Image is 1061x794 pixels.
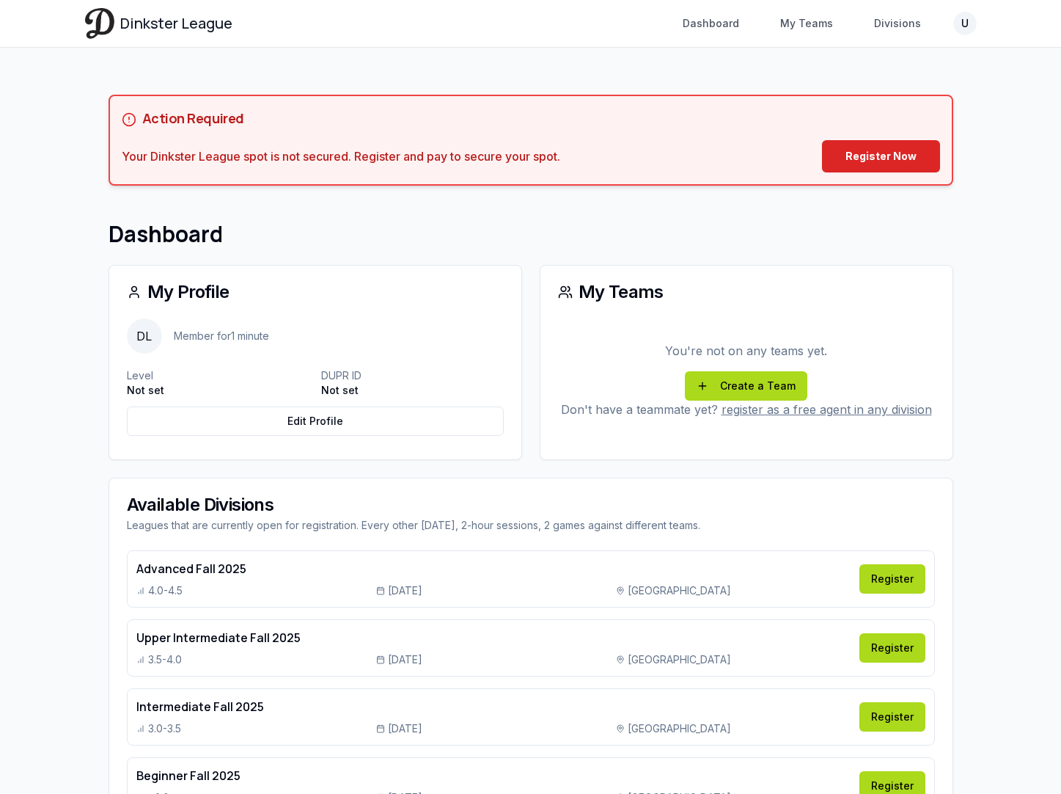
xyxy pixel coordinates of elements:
span: [DATE] [388,652,422,667]
span: [DATE] [388,721,422,736]
h1: Dashboard [109,221,953,247]
a: My Teams [771,10,842,37]
span: [GEOGRAPHIC_DATA] [628,652,731,667]
span: 4.0-4.5 [148,583,183,598]
iframe: chat widget [775,462,1039,721]
p: Level [127,368,309,383]
div: Leagues that are currently open for registration. Every other [DATE], 2-hour sessions, 2 games ag... [127,518,935,533]
p: Not set [127,383,309,398]
a: register as a free agent in any division [722,402,932,417]
p: Member for 1 minute [174,329,269,343]
div: My Teams [558,283,935,301]
a: Register Now [822,140,940,172]
span: [GEOGRAPHIC_DATA] [628,583,731,598]
h4: Upper Intermediate Fall 2025 [136,629,851,647]
p: You're not on any teams yet. [558,342,935,360]
h4: Beginner Fall 2025 [136,767,851,784]
p: Not set [321,383,504,398]
span: 3.5-4.0 [148,652,182,667]
span: DL [127,318,162,354]
iframe: chat widget [992,728,1039,772]
h5: Action Required [142,108,244,128]
p: Don't have a teammate yet? [558,401,935,418]
a: Create a Team [685,371,807,401]
div: Your Dinkster League spot is not secured. Register and pay to secure your spot. [122,147,560,165]
h4: Advanced Fall 2025 [136,560,851,578]
a: Edit Profile [127,407,504,436]
span: 3.0-3.5 [148,721,181,736]
span: [DATE] [388,583,422,598]
a: Divisions [865,10,930,37]
a: Dashboard [674,10,748,37]
button: U [953,12,977,35]
a: Dinkster League [85,8,232,38]
span: [GEOGRAPHIC_DATA] [628,721,731,736]
div: My Profile [127,283,504,301]
div: Available Divisions [127,496,935,514]
span: Dinkster League [120,13,232,34]
p: DUPR ID [321,368,504,383]
h4: Intermediate Fall 2025 [136,698,851,715]
img: Dinkster [85,8,114,38]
